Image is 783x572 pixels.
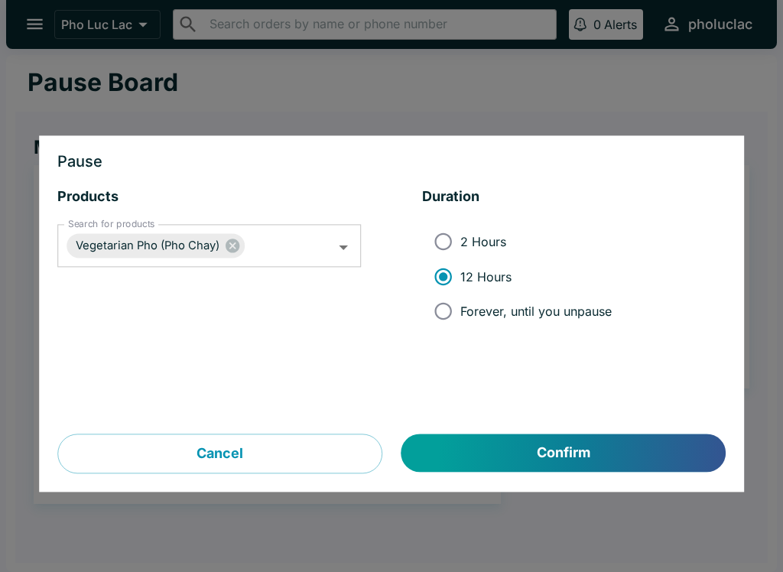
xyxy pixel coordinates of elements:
[67,234,245,258] div: Vegetarian Pho (Pho Chay)
[68,218,154,231] label: Search for products
[422,188,726,206] h5: Duration
[67,237,229,255] span: Vegetarian Pho (Pho Chay)
[460,269,512,284] span: 12 Hours
[332,236,356,259] button: Open
[57,154,726,170] h3: Pause
[401,434,726,473] button: Confirm
[460,304,612,319] span: Forever, until you unpause
[57,434,382,474] button: Cancel
[57,188,361,206] h5: Products
[460,234,506,249] span: 2 Hours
